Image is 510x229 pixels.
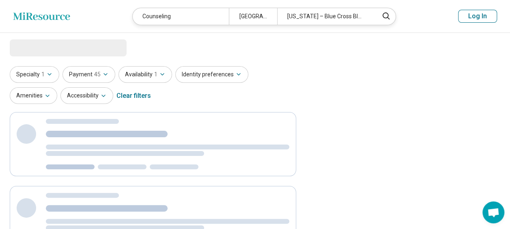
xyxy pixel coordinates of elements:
[118,66,172,83] button: Availability1
[175,66,248,83] button: Identity preferences
[60,87,113,104] button: Accessibility
[458,10,497,23] button: Log In
[482,201,504,223] a: Open chat
[94,70,101,79] span: 45
[154,70,157,79] span: 1
[10,39,78,56] span: Loading...
[229,8,277,25] div: [GEOGRAPHIC_DATA]
[10,66,59,83] button: Specialty1
[116,86,151,106] div: Clear filters
[62,66,115,83] button: Payment45
[133,8,229,25] div: Counseling
[41,70,45,79] span: 1
[10,87,57,104] button: Amenities
[277,8,373,25] div: [US_STATE] – Blue Cross Blue Shield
